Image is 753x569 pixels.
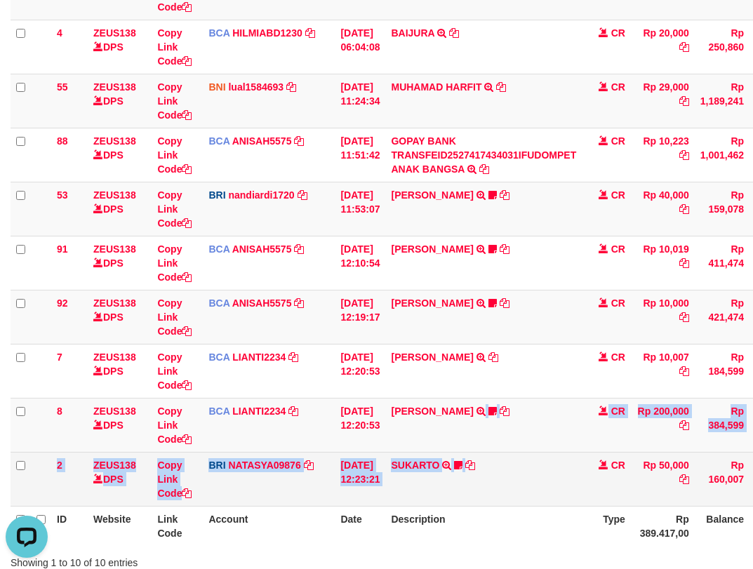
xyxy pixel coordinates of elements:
[631,74,695,128] td: Rp 29,000
[695,452,749,506] td: Rp 160,007
[582,506,631,546] th: Type
[232,243,292,255] a: ANISAH5575
[335,290,385,344] td: [DATE] 12:19:17
[208,27,229,39] span: BCA
[695,236,749,290] td: Rp 411,474
[93,297,136,309] a: ZEUS138
[88,506,152,546] th: Website
[57,135,68,147] span: 88
[695,74,749,128] td: Rp 1,189,241
[288,406,298,417] a: Copy LIANTI2234 to clipboard
[335,128,385,182] td: [DATE] 11:51:42
[679,474,689,485] a: Copy Rp 50,000 to clipboard
[695,398,749,452] td: Rp 384,599
[335,236,385,290] td: [DATE] 12:10:54
[88,452,152,506] td: DPS
[88,344,152,398] td: DPS
[93,135,136,147] a: ZEUS138
[391,27,434,39] a: BAIJURA
[88,182,152,236] td: DPS
[679,41,689,53] a: Copy Rp 20,000 to clipboard
[232,27,302,39] a: HILMIABD1230
[157,352,192,391] a: Copy Link Code
[335,182,385,236] td: [DATE] 11:53:07
[611,135,625,147] span: CR
[88,20,152,74] td: DPS
[611,189,625,201] span: CR
[298,189,307,201] a: Copy nandiardi1720 to clipboard
[335,344,385,398] td: [DATE] 12:20:53
[57,243,68,255] span: 91
[631,128,695,182] td: Rp 10,223
[679,366,689,377] a: Copy Rp 10,007 to clipboard
[294,243,304,255] a: Copy ANISAH5575 to clipboard
[631,236,695,290] td: Rp 10,019
[391,352,473,363] a: [PERSON_NAME]
[304,460,314,471] a: Copy NATASYA09876 to clipboard
[335,506,385,546] th: Date
[631,506,695,546] th: Rp 389.417,00
[93,352,136,363] a: ZEUS138
[208,297,229,309] span: BCA
[232,352,286,363] a: LIANTI2234
[57,81,68,93] span: 55
[93,189,136,201] a: ZEUS138
[88,398,152,452] td: DPS
[57,189,68,201] span: 53
[611,81,625,93] span: CR
[208,189,225,201] span: BRI
[208,243,229,255] span: BCA
[88,236,152,290] td: DPS
[631,182,695,236] td: Rp 40,000
[335,74,385,128] td: [DATE] 11:24:34
[695,20,749,74] td: Rp 250,860
[157,135,192,175] a: Copy Link Code
[57,460,62,471] span: 2
[695,182,749,236] td: Rp 159,078
[288,352,298,363] a: Copy LIANTI2234 to clipboard
[611,27,625,39] span: CR
[208,81,225,93] span: BNI
[391,189,473,201] a: [PERSON_NAME]
[152,506,203,546] th: Link Code
[203,506,335,546] th: Account
[157,460,192,499] a: Copy Link Code
[228,460,300,471] a: NATASYA09876
[391,243,473,255] a: [PERSON_NAME]
[57,352,62,363] span: 7
[51,506,88,546] th: ID
[88,290,152,344] td: DPS
[286,81,296,93] a: Copy lual1584693 to clipboard
[611,460,625,471] span: CR
[157,81,192,121] a: Copy Link Code
[488,352,498,363] a: Copy SANTI RUSTINA to clipboard
[500,406,509,417] a: Copy SISKA MUTIARA WAHY to clipboard
[294,297,304,309] a: Copy ANISAH5575 to clipboard
[611,297,625,309] span: CR
[6,6,48,48] button: Open LiveChat chat widget
[500,297,509,309] a: Copy TYAS PRATOMO to clipboard
[208,460,225,471] span: BRI
[631,344,695,398] td: Rp 10,007
[232,406,286,417] a: LIANTI2234
[228,189,294,201] a: nandiardi1720
[232,297,292,309] a: ANISAH5575
[465,460,475,471] a: Copy SUKARTO to clipboard
[631,20,695,74] td: Rp 20,000
[228,81,284,93] a: lual1584693
[391,460,439,471] a: SUKARTO
[391,81,481,93] a: MUHAMAD HARFIT
[88,128,152,182] td: DPS
[631,290,695,344] td: Rp 10,000
[679,420,689,431] a: Copy Rp 200,000 to clipboard
[93,406,136,417] a: ZEUS138
[631,452,695,506] td: Rp 50,000
[294,135,304,147] a: Copy ANISAH5575 to clipboard
[232,135,292,147] a: ANISAH5575
[679,95,689,107] a: Copy Rp 29,000 to clipboard
[335,452,385,506] td: [DATE] 12:23:21
[679,149,689,161] a: Copy Rp 10,223 to clipboard
[57,27,62,39] span: 4
[695,290,749,344] td: Rp 421,474
[695,506,749,546] th: Balance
